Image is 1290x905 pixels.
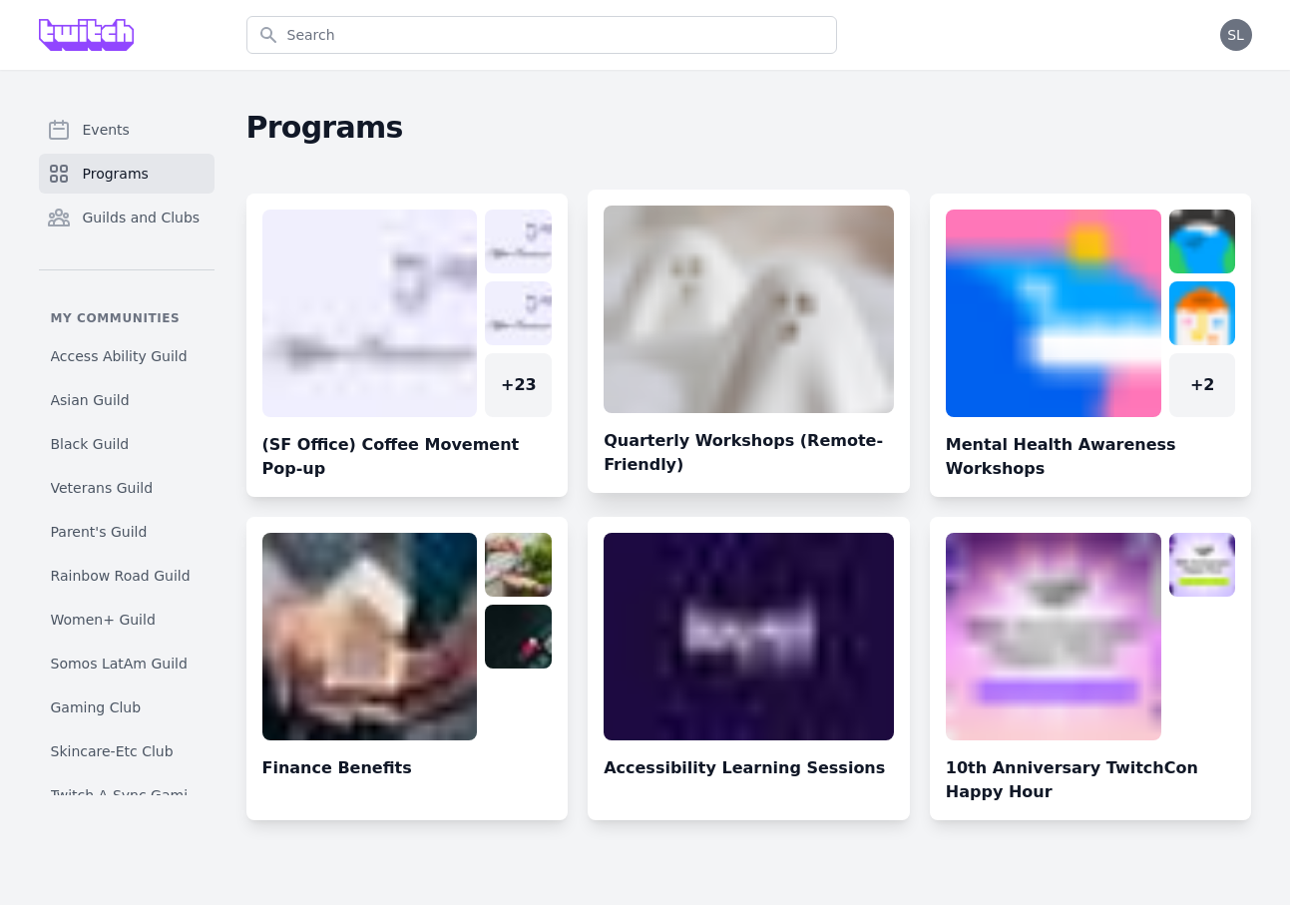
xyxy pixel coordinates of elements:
[39,110,215,150] a: Events
[39,19,135,51] img: Grove
[246,16,837,54] input: Search
[39,426,215,462] a: Black Guild
[1227,28,1244,42] span: SL
[39,777,215,813] a: Twitch A-Sync Gaming (TAG) Club
[39,689,215,725] a: Gaming Club
[1220,19,1252,51] button: SL
[39,470,215,506] a: Veterans Guild
[51,478,154,498] span: Veterans Guild
[51,434,130,454] span: Black Guild
[51,785,203,805] span: Twitch A-Sync Gaming (TAG) Club
[51,346,188,366] span: Access Ability Guild
[83,208,201,227] span: Guilds and Clubs
[39,382,215,418] a: Asian Guild
[39,198,215,237] a: Guilds and Clubs
[39,558,215,594] a: Rainbow Road Guild
[83,120,130,140] span: Events
[51,390,130,410] span: Asian Guild
[39,310,215,326] p: My communities
[39,154,215,194] a: Programs
[39,646,215,681] a: Somos LatAm Guild
[39,110,215,795] nav: Sidebar
[39,733,215,769] a: Skincare-Etc Club
[51,741,174,761] span: Skincare-Etc Club
[39,602,215,638] a: Women+ Guild
[39,514,215,550] a: Parent's Guild
[51,610,156,630] span: Women+ Guild
[246,110,1252,146] h2: Programs
[83,164,149,184] span: Programs
[51,566,191,586] span: Rainbow Road Guild
[39,338,215,374] a: Access Ability Guild
[51,697,142,717] span: Gaming Club
[51,522,148,542] span: Parent's Guild
[51,654,188,674] span: Somos LatAm Guild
